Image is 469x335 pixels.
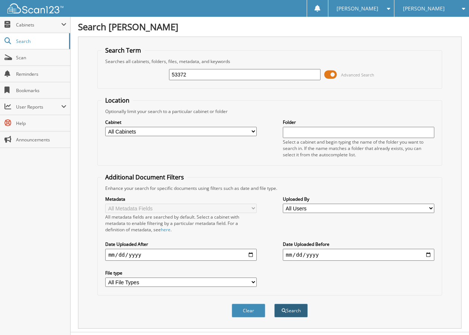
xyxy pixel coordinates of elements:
div: All metadata fields are searched by default. Select a cabinet with metadata to enable filtering b... [105,214,257,233]
span: Advanced Search [341,72,374,78]
input: start [105,249,257,261]
legend: Additional Document Filters [101,173,188,181]
span: Scan [16,54,66,61]
legend: Search Term [101,46,145,54]
span: Search [16,38,65,44]
div: Enhance your search for specific documents using filters such as date and file type. [101,185,438,191]
span: Cabinets [16,22,61,28]
legend: Location [101,96,133,104]
label: Uploaded By [283,196,434,202]
h1: Search [PERSON_NAME] [78,21,462,33]
span: Bookmarks [16,87,66,94]
label: File type [105,270,257,276]
label: Date Uploaded After [105,241,257,247]
button: Clear [232,304,265,317]
span: User Reports [16,104,61,110]
input: end [283,249,434,261]
label: Folder [283,119,434,125]
span: Help [16,120,66,126]
div: Optionally limit your search to a particular cabinet or folder [101,108,438,115]
button: Search [274,304,308,317]
iframe: Chat Widget [432,299,469,335]
div: Searches all cabinets, folders, files, metadata, and keywords [101,58,438,65]
img: scan123-logo-white.svg [7,3,63,13]
label: Date Uploaded Before [283,241,434,247]
span: [PERSON_NAME] [337,6,378,11]
label: Metadata [105,196,257,202]
label: Cabinet [105,119,257,125]
div: Select a cabinet and begin typing the name of the folder you want to search in. If the name match... [283,139,434,158]
span: [PERSON_NAME] [403,6,445,11]
span: Announcements [16,137,66,143]
span: Reminders [16,71,66,77]
a: here [161,226,171,233]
